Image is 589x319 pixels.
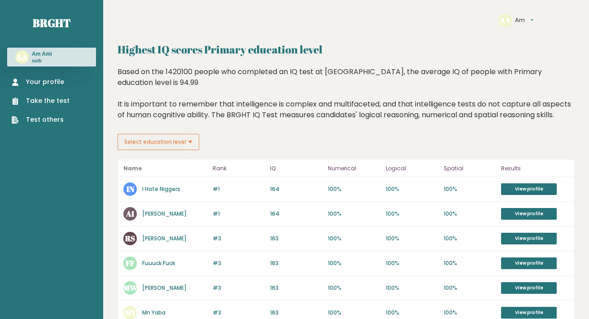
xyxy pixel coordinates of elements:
a: View profile [501,233,557,244]
text: RS [125,233,135,244]
text: MY [125,307,136,318]
p: 100% [386,210,438,218]
p: 100% [328,235,380,243]
p: noth [32,58,52,64]
p: Logical [386,163,438,174]
p: 163 [270,259,323,267]
a: View profile [501,257,557,269]
p: 100% [444,185,496,193]
p: 163 [270,309,323,317]
p: Rank [213,163,265,174]
h3: Am Ami [32,50,52,58]
text: AA [499,15,510,25]
p: Numerical [328,163,380,174]
p: 100% [328,185,380,193]
p: 100% [386,309,438,317]
p: 100% [444,235,496,243]
a: Test others [12,115,70,124]
p: 100% [328,309,380,317]
text: FF [126,258,135,268]
p: 100% [444,210,496,218]
a: View profile [501,208,557,220]
p: 100% [386,185,438,193]
p: Spatial [444,163,496,174]
button: Am [515,16,533,25]
p: 100% [328,210,380,218]
p: 164 [270,185,323,193]
p: 100% [444,284,496,292]
a: View profile [501,307,557,319]
h2: Highest IQ scores Primary education level [118,41,575,58]
p: 163 [270,284,323,292]
p: 100% [328,284,380,292]
p: Results [501,163,569,174]
p: #3 [213,309,265,317]
button: Select education level [118,134,199,150]
p: 100% [386,259,438,267]
a: [PERSON_NAME] [142,235,187,242]
p: #1 [213,185,265,193]
a: Your profile [12,77,70,87]
p: 100% [444,309,496,317]
p: IQ [270,163,323,174]
div: Based on the 1420100 people who completed an IQ test at [GEOGRAPHIC_DATA], the average IQ of peop... [118,66,575,134]
a: Brght [33,16,70,30]
text: AA [16,52,27,62]
a: Mn Yaba [142,309,166,316]
text: AI [126,208,134,219]
a: I Hate Niggers [142,185,180,193]
b: Name [123,164,142,172]
p: 100% [444,259,496,267]
p: 100% [386,284,438,292]
a: [PERSON_NAME] [142,210,187,217]
p: #3 [213,259,265,267]
p: #1 [213,210,265,218]
p: 163 [270,235,323,243]
text: IN [127,184,135,194]
a: View profile [501,183,557,195]
text: MW [123,283,138,293]
a: View profile [501,282,557,294]
a: [PERSON_NAME] [142,284,187,292]
p: #3 [213,284,265,292]
a: Fuuuck Fuck [142,259,175,267]
p: #3 [213,235,265,243]
p: 100% [328,259,380,267]
p: 164 [270,210,323,218]
a: Take the test [12,96,70,106]
p: 100% [386,235,438,243]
